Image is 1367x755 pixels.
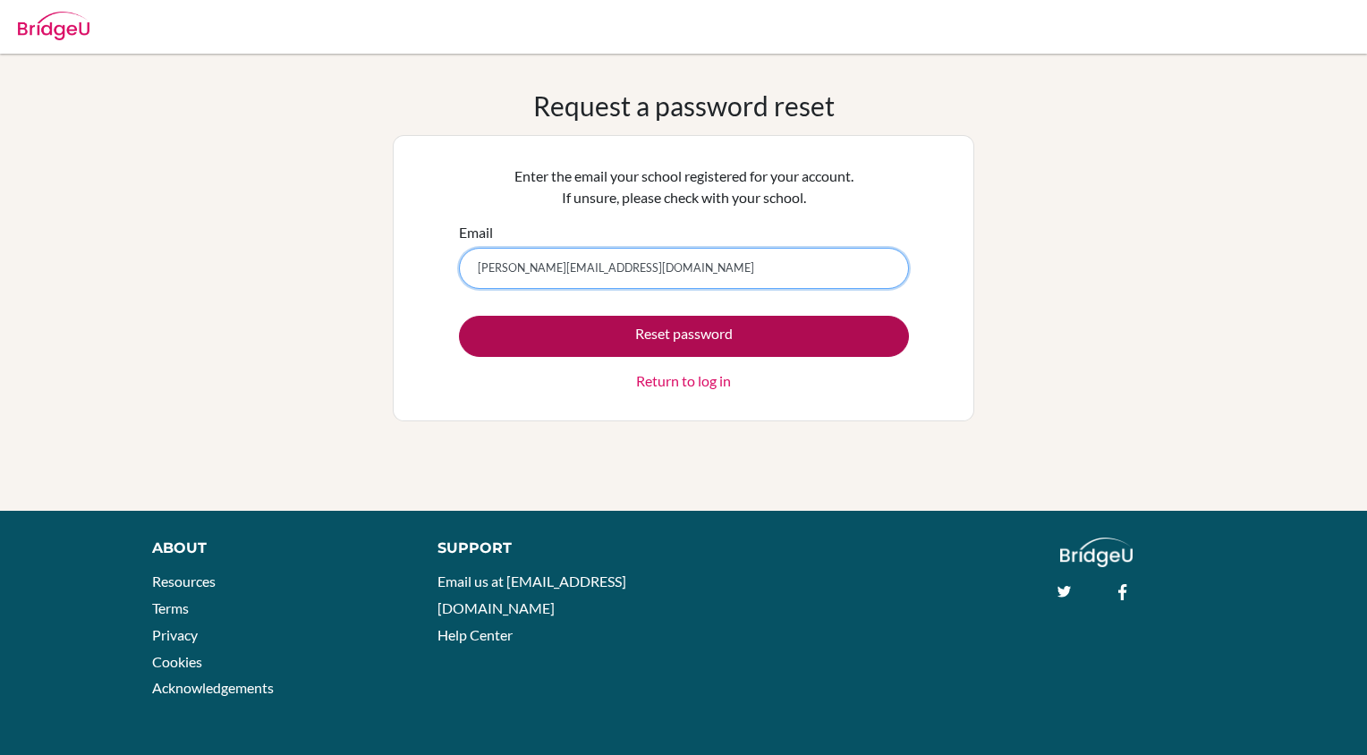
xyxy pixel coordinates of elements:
[152,653,202,670] a: Cookies
[152,538,398,559] div: About
[152,573,216,590] a: Resources
[437,573,626,616] a: Email us at [EMAIL_ADDRESS][DOMAIN_NAME]
[437,626,513,643] a: Help Center
[437,538,665,559] div: Support
[152,679,274,696] a: Acknowledgements
[152,626,198,643] a: Privacy
[1060,538,1133,567] img: logo_white@2x-f4f0deed5e89b7ecb1c2cc34c3e3d731f90f0f143d5ea2071677605dd97b5244.png
[636,370,731,392] a: Return to log in
[459,316,909,357] button: Reset password
[459,222,493,243] label: Email
[152,599,189,616] a: Terms
[533,89,835,122] h1: Request a password reset
[459,165,909,208] p: Enter the email your school registered for your account. If unsure, please check with your school.
[18,12,89,40] img: Bridge-U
